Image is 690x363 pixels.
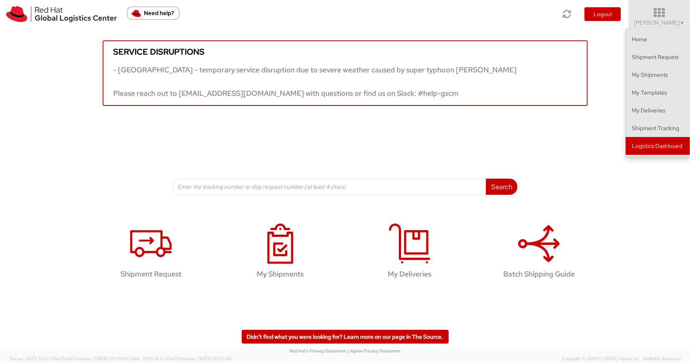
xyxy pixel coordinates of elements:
a: My Shipments [626,66,690,84]
span: master, [DATE] 10:25:00 [182,356,232,361]
a: Logistics Dashboard [626,137,690,155]
a: Service disruptions - [GEOGRAPHIC_DATA] - temporary service disruption due to severe weather caus... [103,40,588,106]
button: Need help? [127,6,179,20]
a: Shipment Tracking [626,119,690,137]
span: Client: 2025.18.0-37e85b1 [129,356,232,361]
span: [PERSON_NAME] [634,19,685,26]
span: Copyright © [DATE]-[DATE] Agistix Inc., All Rights Reserved [562,356,680,362]
h4: Batch Shipping Guide [487,270,591,278]
a: Shipment Request [91,215,212,291]
a: My Shipments [220,215,341,291]
button: Logout [584,7,621,21]
a: | Agistix Privacy Statement [348,348,401,354]
span: - [GEOGRAPHIC_DATA] - temporary service disruption due to severe weather caused by super typhoon ... [114,65,517,98]
button: Search [486,179,517,195]
a: Shipment Request [626,48,690,66]
img: rh-logistics-00dfa346123c4ec078e1.svg [6,6,117,22]
input: Enter the tracking number or ship request number (at least 4 chars) [173,179,487,195]
a: Red Hat's Privacy Statement [289,348,346,354]
span: master, [DATE] 09:51:04 [78,356,127,361]
h4: My Shipments [228,270,333,278]
a: My Deliveries [349,215,471,291]
h5: Service disruptions [114,47,577,56]
h4: My Deliveries [358,270,462,278]
a: My Deliveries [626,101,690,119]
span: Server: 2025.20.0-710e05ee653 [10,356,127,361]
span: ▼ [680,20,685,26]
a: My Templates [626,84,690,101]
a: Batch Shipping Guide [479,215,600,291]
a: Home [626,30,690,48]
h4: Shipment Request [99,270,203,278]
a: Didn't find what you were looking for? Learn more on our page in The Source. [242,330,449,344]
